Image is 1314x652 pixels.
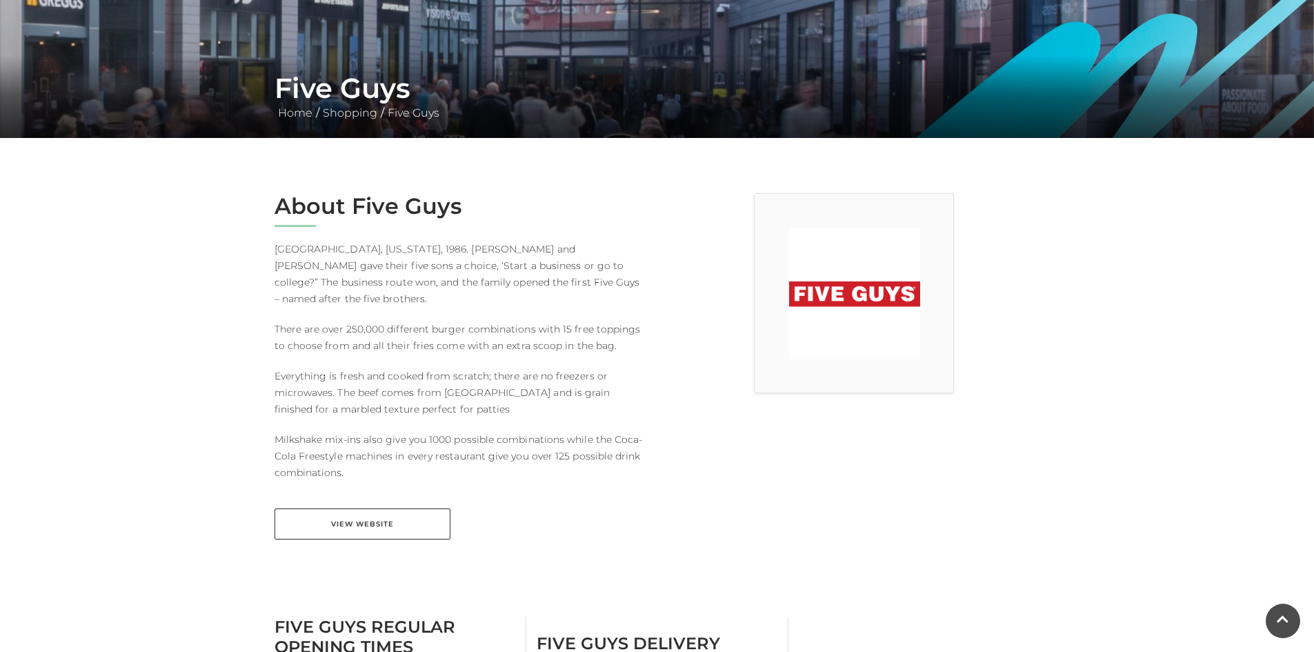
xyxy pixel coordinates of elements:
h1: Five Guys [275,72,1040,105]
div: / / [264,72,1051,121]
a: Five Guys [384,106,443,119]
a: Home [275,106,316,119]
h2: About Five Guys [275,193,647,219]
a: View Website [275,508,450,540]
p: Milkshake mix-ins also give you 1000 possible combinations while the Coca-Cola Freestyle machines... [275,431,647,481]
p: [GEOGRAPHIC_DATA], [US_STATE], 1986. [PERSON_NAME] and [PERSON_NAME] gave their five sons a choic... [275,241,647,307]
p: Everything is fresh and cooked from scratch; there are no freezers or microwaves. The beef comes ... [275,368,647,417]
p: There are over 250,000 different burger combinations with 15 free toppings to choose from and all... [275,321,647,354]
a: Shopping [319,106,381,119]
